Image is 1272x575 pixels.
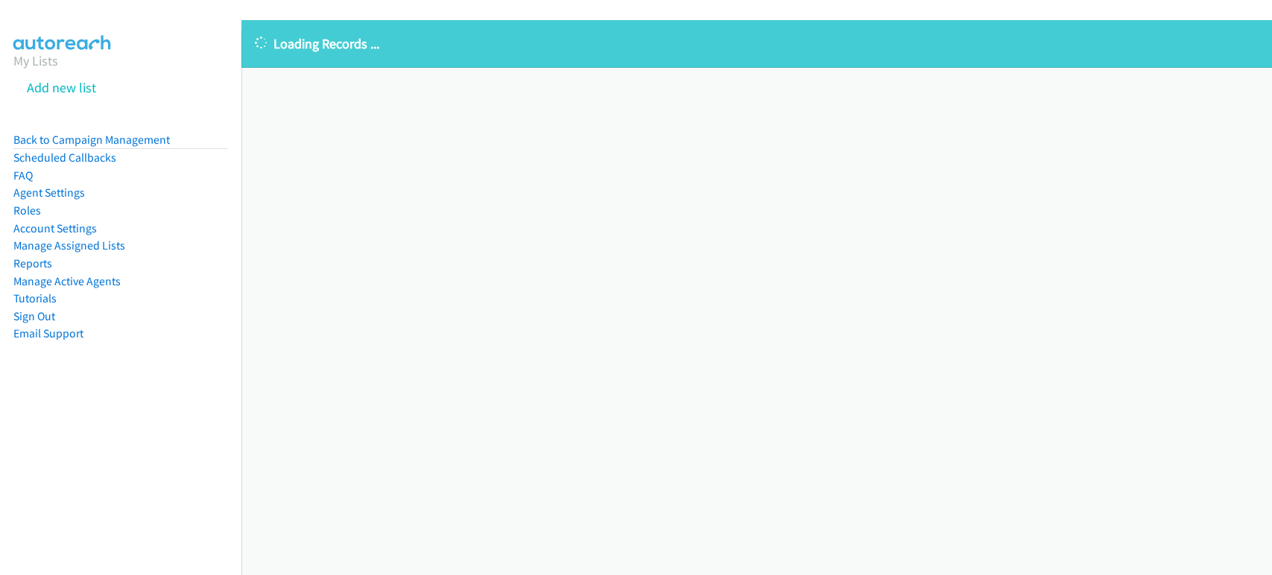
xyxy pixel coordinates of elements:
[13,326,83,340] a: Email Support
[13,309,55,323] a: Sign Out
[27,79,96,96] a: Add new list
[13,150,116,165] a: Scheduled Callbacks
[13,238,125,252] a: Manage Assigned Lists
[13,52,58,69] a: My Lists
[13,291,57,305] a: Tutorials
[13,256,52,270] a: Reports
[13,185,85,200] a: Agent Settings
[13,168,33,182] a: FAQ
[13,274,121,288] a: Manage Active Agents
[13,221,97,235] a: Account Settings
[255,34,1259,54] p: Loading Records ...
[13,133,170,147] a: Back to Campaign Management
[13,203,41,217] a: Roles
